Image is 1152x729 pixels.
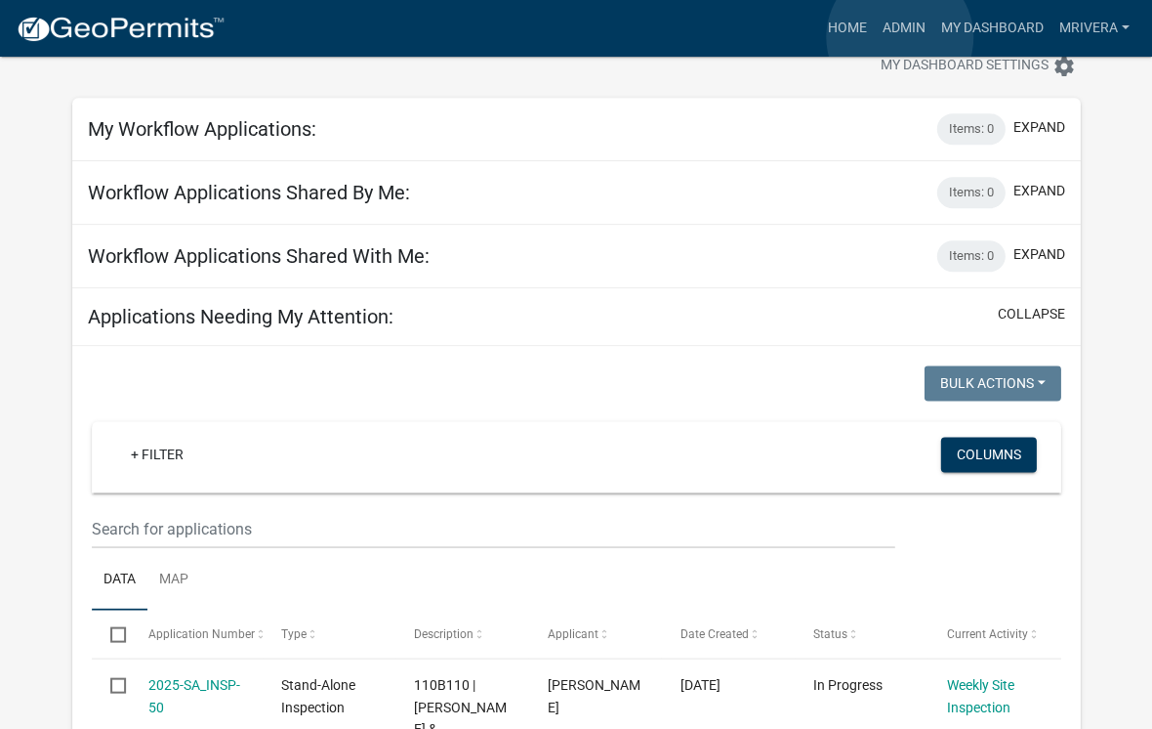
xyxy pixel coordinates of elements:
[946,676,1013,714] a: Weekly Site Inspection
[92,610,129,657] datatable-header-cell: Select
[148,676,240,714] a: 2025-SA_INSP-50
[547,676,639,714] span: Anthony Smith
[927,610,1060,657] datatable-header-cell: Current Activity
[936,240,1005,272] div: Items: 0
[680,676,720,692] span: 10/08/2025
[864,47,1090,85] button: My Dashboard Settingssettings
[88,244,430,268] h5: Workflow Applications Shared With Me:
[661,610,794,657] datatable-header-cell: Date Created
[115,437,199,472] a: + Filter
[874,10,932,47] a: Admin
[547,626,597,640] span: Applicant
[813,626,847,640] span: Status
[281,676,355,714] span: Stand-Alone Inspection
[1012,181,1064,201] button: expand
[1012,244,1064,265] button: expand
[263,610,395,657] datatable-header-cell: Type
[924,365,1060,401] button: Bulk Actions
[946,626,1027,640] span: Current Activity
[880,55,1048,78] span: My Dashboard Settings
[936,177,1005,208] div: Items: 0
[528,610,661,657] datatable-header-cell: Applicant
[395,610,528,657] datatable-header-cell: Description
[147,548,200,611] a: Map
[795,610,927,657] datatable-header-cell: Status
[88,305,393,328] h5: Applications Needing My Attention:
[932,10,1050,47] a: My Dashboard
[92,548,147,611] a: Data
[414,626,473,640] span: Description
[129,610,262,657] datatable-header-cell: Application Number
[148,626,255,640] span: Application Number
[819,10,874,47] a: Home
[1012,117,1064,138] button: expand
[92,508,894,548] input: Search for applications
[940,437,1036,472] button: Columns
[281,626,307,640] span: Type
[936,113,1005,145] div: Items: 0
[1051,55,1075,78] i: settings
[997,304,1064,324] button: collapse
[88,117,316,141] h5: My Workflow Applications:
[680,626,749,640] span: Date Created
[1050,10,1136,47] a: mrivera
[813,676,883,692] span: In Progress
[88,181,410,204] h5: Workflow Applications Shared By Me:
